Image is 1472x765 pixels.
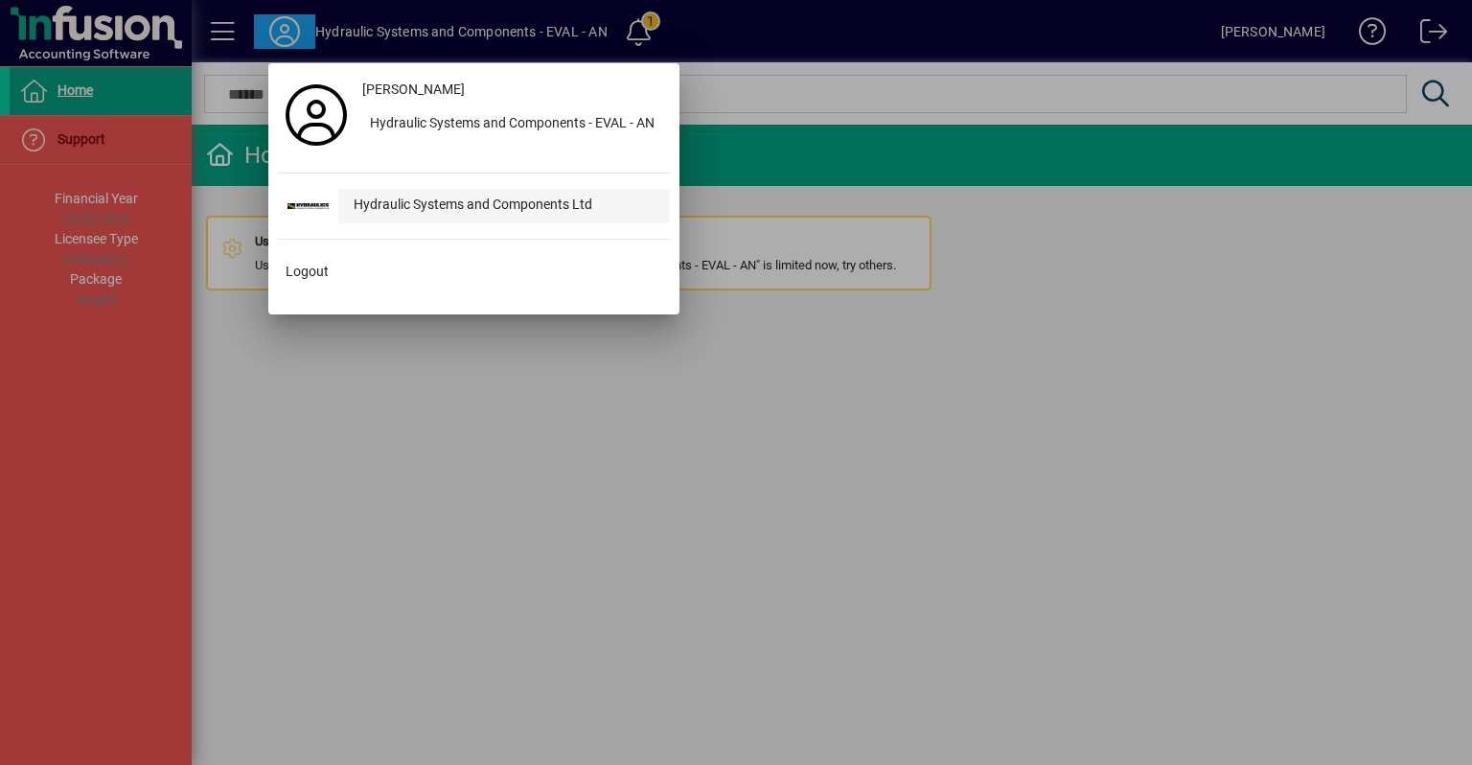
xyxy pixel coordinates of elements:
[362,80,465,100] span: [PERSON_NAME]
[278,255,670,290] button: Logout
[286,262,329,282] span: Logout
[355,73,670,107] a: [PERSON_NAME]
[355,107,670,142] button: Hydraulic Systems and Components - EVAL - AN
[338,189,670,223] div: Hydraulic Systems and Components Ltd
[278,189,670,223] button: Hydraulic Systems and Components Ltd
[278,98,355,132] a: Profile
